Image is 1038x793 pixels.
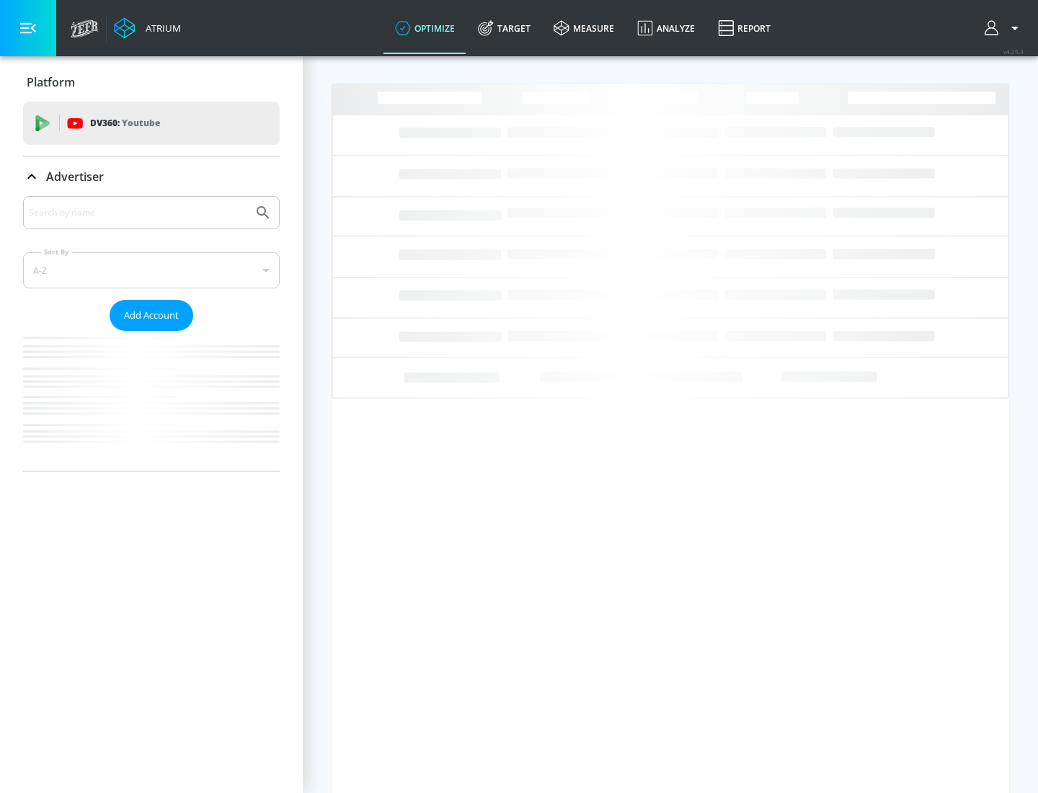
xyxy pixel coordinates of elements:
p: Platform [27,74,75,90]
a: Atrium [114,17,181,39]
div: Platform [23,62,280,102]
div: Atrium [140,22,181,35]
a: Report [706,2,782,54]
span: Add Account [124,307,179,324]
p: Youtube [122,115,160,130]
div: DV360: Youtube [23,102,280,145]
div: Advertiser [23,156,280,197]
a: Target [466,2,542,54]
p: DV360: [90,115,160,131]
div: Advertiser [23,196,280,471]
span: v 4.25.4 [1003,48,1024,56]
p: Advertiser [46,169,104,185]
button: Add Account [110,300,193,331]
a: Analyze [626,2,706,54]
nav: list of Advertiser [23,331,280,471]
input: Search by name [29,203,247,222]
label: Sort By [41,247,72,257]
div: A-Z [23,252,280,288]
a: optimize [383,2,466,54]
a: measure [542,2,626,54]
